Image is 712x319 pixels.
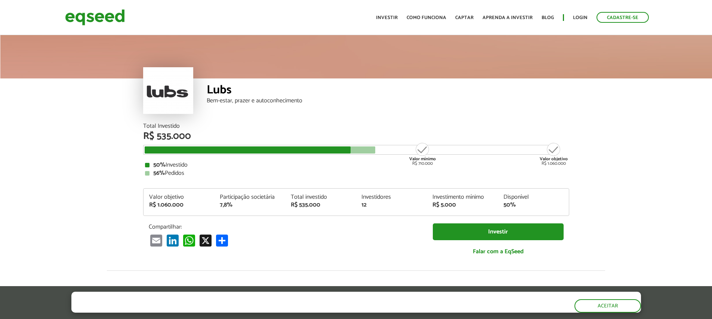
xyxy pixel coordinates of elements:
[503,202,563,208] div: 50%
[503,194,563,200] div: Disponível
[65,7,125,27] img: EqSeed
[71,305,342,312] p: Ao clicar em "aceitar", você aceita nossa .
[573,15,588,20] a: Login
[597,12,649,23] a: Cadastre-se
[291,194,351,200] div: Total investido
[145,162,567,168] div: Investido
[574,299,641,313] button: Aceitar
[153,168,165,178] strong: 56%
[207,98,569,104] div: Bem-estar, prazer e autoconhecimento
[149,194,209,200] div: Valor objetivo
[483,15,533,20] a: Aprenda a investir
[182,234,197,247] a: WhatsApp
[143,123,569,129] div: Total Investido
[540,142,568,166] div: R$ 1.060.000
[432,194,492,200] div: Investimento mínimo
[409,155,436,162] strong: Valor mínimo
[71,292,342,303] h5: O site da EqSeed utiliza cookies para melhorar sua navegação.
[198,234,213,247] a: X
[207,84,569,98] div: Lubs
[153,160,166,170] strong: 50%
[433,223,564,240] a: Investir
[149,223,422,230] p: Compartilhar:
[409,142,437,166] div: R$ 710.000
[145,170,567,176] div: Pedidos
[165,234,180,247] a: LinkedIn
[361,194,421,200] div: Investidores
[455,15,474,20] a: Captar
[540,155,568,162] strong: Valor objetivo
[170,306,256,312] a: política de privacidade e de cookies
[215,234,229,247] a: Compartilhar
[542,15,554,20] a: Blog
[407,15,446,20] a: Como funciona
[433,244,564,259] a: Falar com a EqSeed
[220,194,280,200] div: Participação societária
[376,15,398,20] a: Investir
[149,202,209,208] div: R$ 1.060.000
[291,202,351,208] div: R$ 535.000
[149,234,164,247] a: Email
[361,202,421,208] div: 12
[143,131,569,141] div: R$ 535.000
[432,202,492,208] div: R$ 5.000
[220,202,280,208] div: 7,8%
